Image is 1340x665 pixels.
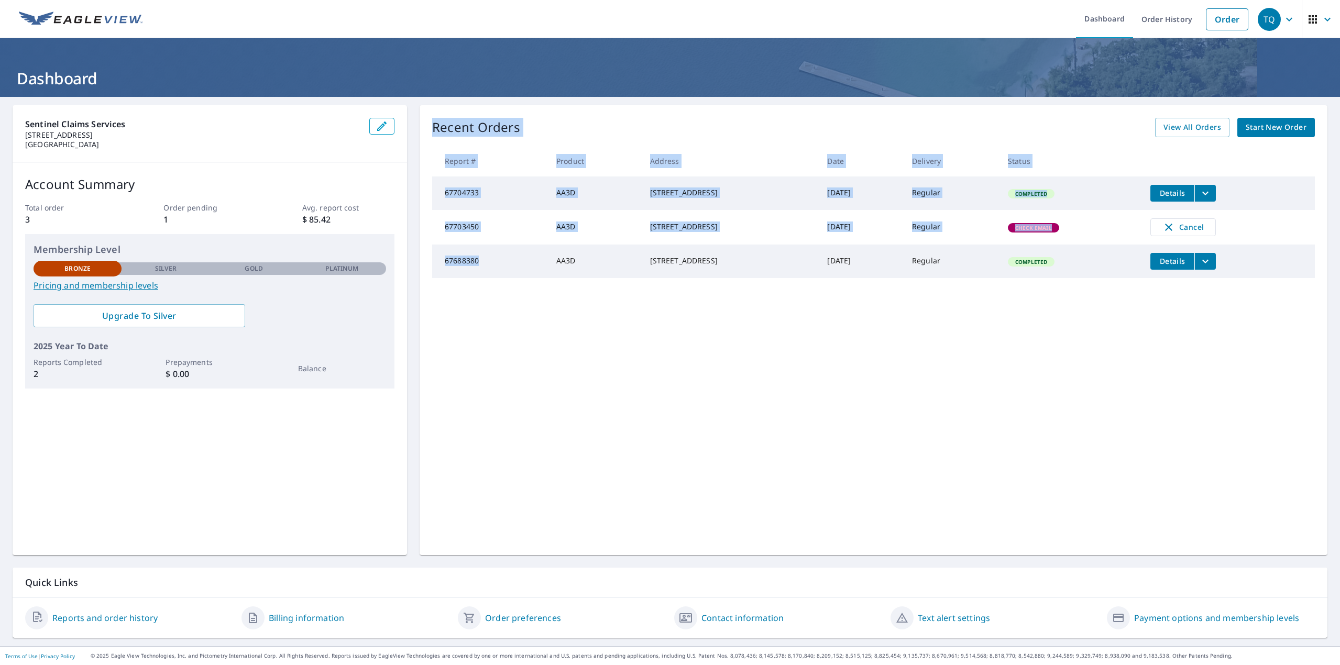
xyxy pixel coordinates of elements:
p: 2025 Year To Date [34,340,386,352]
td: [DATE] [819,176,903,210]
td: [DATE] [819,245,903,278]
button: detailsBtn-67688380 [1150,253,1194,270]
p: [STREET_ADDRESS] [25,130,361,140]
span: Start New Order [1246,121,1306,134]
div: [STREET_ADDRESS] [650,256,811,266]
p: Gold [245,264,262,273]
p: Account Summary [25,175,394,194]
div: TQ [1258,8,1281,31]
a: Start New Order [1237,118,1315,137]
a: Order preferences [485,612,561,624]
td: Regular [904,176,999,210]
button: filesDropdownBtn-67704733 [1194,185,1216,202]
span: Cancel [1161,221,1205,234]
p: © 2025 Eagle View Technologies, Inc. and Pictometry International Corp. All Rights Reserved. Repo... [91,652,1335,660]
span: Details [1157,188,1188,198]
th: Address [642,146,819,176]
a: Billing information [269,612,344,624]
span: Check Email [1009,224,1058,231]
img: EV Logo [19,12,142,27]
p: Platinum [325,264,358,273]
a: Terms of Use [5,652,38,660]
th: Status [999,146,1142,176]
span: View All Orders [1163,121,1221,134]
th: Date [819,146,903,176]
td: [DATE] [819,210,903,245]
p: $ 0.00 [166,368,254,380]
span: Completed [1009,190,1053,197]
p: Quick Links [25,576,1315,589]
a: Pricing and membership levels [34,279,386,292]
th: Product [548,146,642,176]
p: Total order [25,202,117,213]
td: Regular [904,210,999,245]
p: 2 [34,368,122,380]
th: Delivery [904,146,999,176]
a: Text alert settings [918,612,990,624]
td: Regular [904,245,999,278]
p: Order pending [163,202,256,213]
p: Bronze [64,264,91,273]
td: 67704733 [432,176,548,210]
span: Details [1157,256,1188,266]
div: [STREET_ADDRESS] [650,221,811,232]
a: Reports and order history [52,612,158,624]
th: Report # [432,146,548,176]
a: Payment options and membership levels [1134,612,1299,624]
a: Contact information [701,612,784,624]
p: $ 85.42 [302,213,394,226]
span: Completed [1009,258,1053,265]
p: Sentinel Claims Services [25,118,361,130]
a: Upgrade To Silver [34,304,245,327]
a: View All Orders [1155,118,1229,137]
p: Membership Level [34,242,386,257]
td: 67688380 [432,245,548,278]
div: [STREET_ADDRESS] [650,187,811,198]
button: detailsBtn-67704733 [1150,185,1194,202]
button: Cancel [1150,218,1216,236]
p: 3 [25,213,117,226]
h1: Dashboard [13,68,1327,89]
td: AA3D [548,210,642,245]
p: 1 [163,213,256,226]
p: | [5,653,75,659]
td: 67703450 [432,210,548,245]
p: Avg. report cost [302,202,394,213]
td: AA3D [548,245,642,278]
td: AA3D [548,176,642,210]
p: Balance [298,363,386,374]
p: Recent Orders [432,118,520,137]
p: Prepayments [166,357,254,368]
p: Reports Completed [34,357,122,368]
p: [GEOGRAPHIC_DATA] [25,140,361,149]
a: Privacy Policy [41,652,75,660]
span: Upgrade To Silver [42,310,237,322]
button: filesDropdownBtn-67688380 [1194,253,1216,270]
p: Silver [155,264,177,273]
a: Order [1206,8,1248,30]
